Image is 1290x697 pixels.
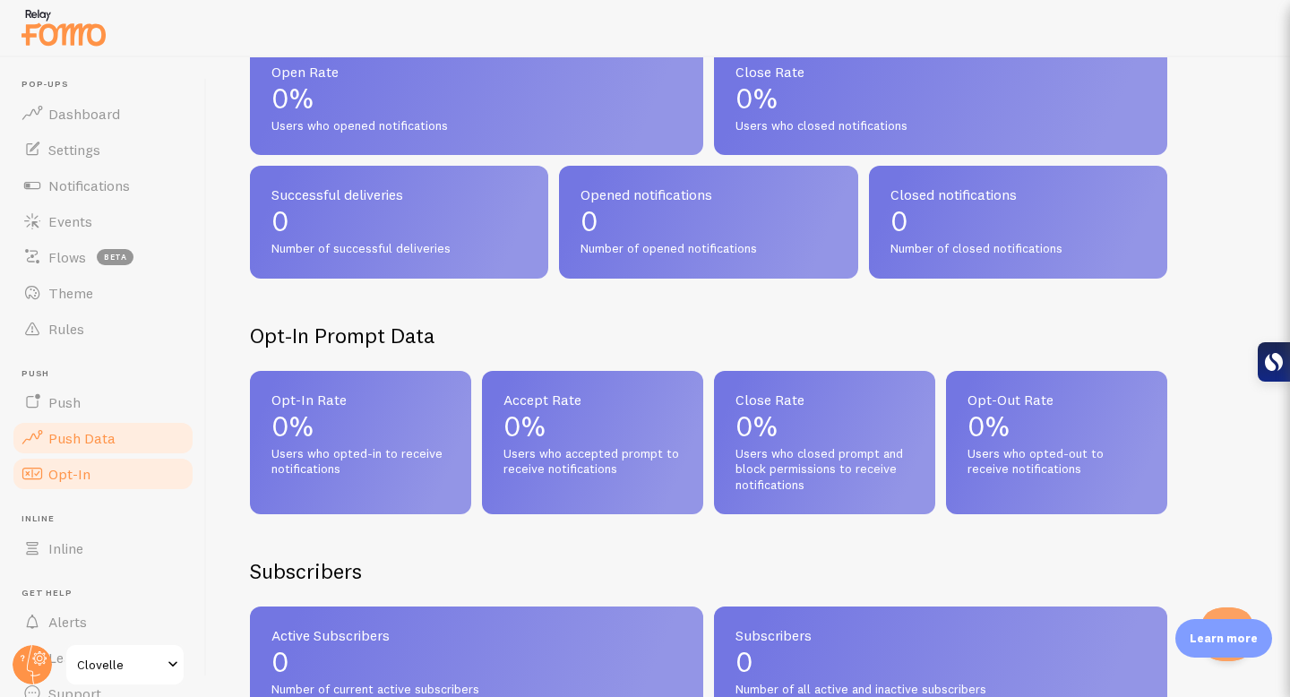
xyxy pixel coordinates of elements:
[48,613,87,631] span: Alerts
[97,249,133,265] span: beta
[890,187,1146,202] span: Closed notifications
[11,96,195,132] a: Dashboard
[967,412,1146,441] p: 0%
[503,412,682,441] p: 0%
[735,392,914,407] span: Close Rate
[271,628,682,642] span: Active Subscribers
[271,187,527,202] span: Successful deliveries
[735,65,1146,79] span: Close Rate
[735,628,1146,642] span: Subscribers
[271,207,527,236] p: 0
[21,588,195,599] span: Get Help
[735,648,1146,676] p: 0
[64,643,185,686] a: Clovelle
[11,456,195,492] a: Opt-In
[271,412,450,441] p: 0%
[48,539,83,557] span: Inline
[11,640,195,675] a: Learn
[21,79,195,90] span: Pop-ups
[271,446,450,478] span: Users who opted-in to receive notifications
[48,248,86,266] span: Flows
[48,429,116,447] span: Push Data
[1190,630,1258,647] p: Learn more
[48,320,84,338] span: Rules
[580,241,836,257] span: Number of opened notifications
[11,530,195,566] a: Inline
[48,105,120,123] span: Dashboard
[967,446,1146,478] span: Users who opted-out to receive notifications
[580,207,836,236] p: 0
[1175,619,1272,658] div: Learn more
[890,207,1146,236] p: 0
[271,118,682,134] span: Users who opened notifications
[48,393,81,411] span: Push
[11,311,195,347] a: Rules
[48,176,130,194] span: Notifications
[11,203,195,239] a: Events
[11,420,195,456] a: Push Data
[11,132,195,168] a: Settings
[11,275,195,311] a: Theme
[250,322,1167,349] h2: Opt-In Prompt Data
[271,65,682,79] span: Open Rate
[48,141,100,159] span: Settings
[271,241,527,257] span: Number of successful deliveries
[735,412,914,441] p: 0%
[271,392,450,407] span: Opt-In Rate
[503,446,682,478] span: Users who accepted prompt to receive notifications
[735,118,1146,134] span: Users who closed notifications
[580,187,836,202] span: Opened notifications
[735,446,914,494] span: Users who closed prompt and block permissions to receive notifications
[21,513,195,525] span: Inline
[19,4,108,50] img: fomo-relay-logo-orange.svg
[271,648,682,676] p: 0
[21,368,195,380] span: Push
[890,241,1146,257] span: Number of closed notifications
[48,284,93,302] span: Theme
[967,392,1146,407] span: Opt-Out Rate
[48,212,92,230] span: Events
[735,84,1146,113] p: 0%
[250,557,362,585] h2: Subscribers
[11,239,195,275] a: Flows beta
[1200,607,1254,661] iframe: Help Scout Beacon - Open
[11,168,195,203] a: Notifications
[11,604,195,640] a: Alerts
[271,84,682,113] p: 0%
[11,384,195,420] a: Push
[503,392,682,407] span: Accept Rate
[48,465,90,483] span: Opt-In
[77,654,162,675] span: Clovelle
